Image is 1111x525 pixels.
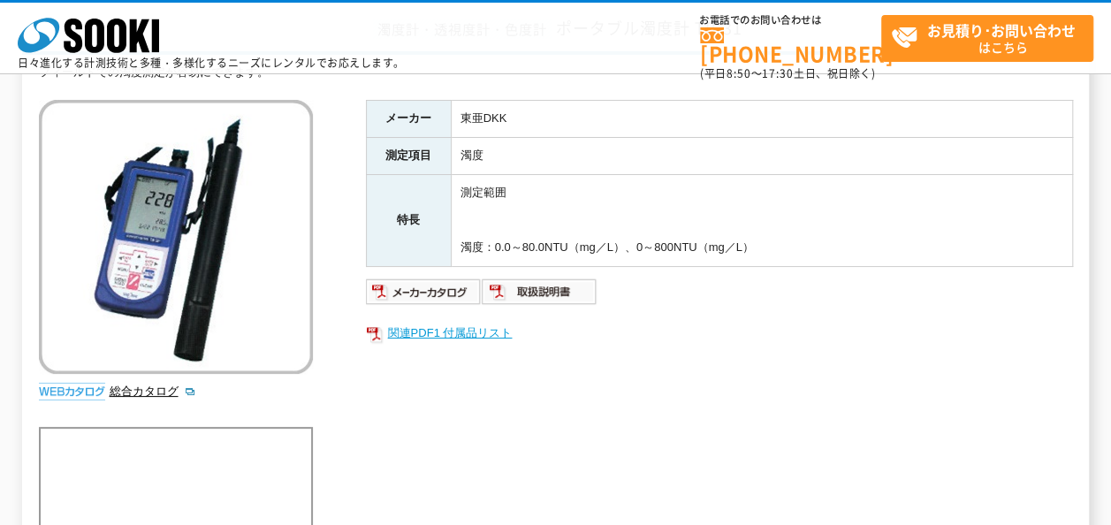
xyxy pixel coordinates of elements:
span: (平日 ～ 土日、祝日除く) [700,65,875,81]
th: 特長 [366,174,451,266]
p: 日々進化する計測技術と多種・多様化するニーズにレンタルでお応えします。 [18,57,405,68]
th: 測定項目 [366,137,451,174]
a: お見積り･お問い合わせはこちら [881,15,1093,62]
a: 総合カタログ [110,384,196,398]
th: メーカー [366,101,451,138]
a: 関連PDF1 付属品リスト [366,322,1073,345]
span: 17:30 [762,65,794,81]
td: 濁度 [451,137,1072,174]
img: 取扱説明書 [482,278,597,306]
img: webカタログ [39,383,105,400]
a: [PHONE_NUMBER] [700,27,881,64]
span: お電話でのお問い合わせは [700,15,881,26]
a: メーカーカタログ [366,289,482,302]
strong: お見積り･お問い合わせ [927,19,1076,41]
span: はこちら [891,16,1092,60]
td: 東亜DKK [451,101,1072,138]
span: 8:50 [727,65,751,81]
td: 測定範囲 濁度：0.0～80.0NTU（mg／L）、0～800NTU（mg／L） [451,174,1072,266]
img: ポータブル濁度計 TB-31 [39,100,313,374]
img: メーカーカタログ [366,278,482,306]
a: 取扱説明書 [482,289,597,302]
